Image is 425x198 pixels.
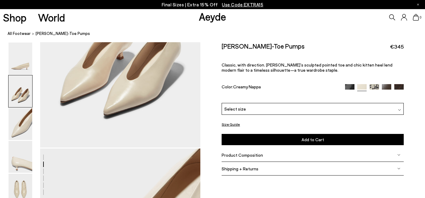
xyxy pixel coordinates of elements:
[302,137,324,142] span: Add to Cart
[9,141,32,173] img: Clara Pointed-Toe Pumps - Image 4
[397,153,400,156] img: svg%3E
[222,42,305,50] h2: [PERSON_NAME]-Toe Pumps
[199,10,226,23] a: Aeyde
[390,43,404,50] span: €345
[8,26,425,42] nav: breadcrumb
[38,12,65,23] a: World
[397,167,400,170] img: svg%3E
[413,14,419,21] a: 0
[9,43,32,74] img: Clara Pointed-Toe Pumps - Image 1
[222,62,404,73] p: Classic, with direction. [PERSON_NAME]’s sculpted pointed toe and chic kitten heel lend modern fl...
[224,106,246,112] span: Select size
[162,1,264,9] p: Final Sizes | Extra 15% Off
[8,30,31,37] a: All Footwear
[233,84,261,89] span: Creamy Nappa
[3,12,26,23] a: Shop
[398,108,401,111] img: svg%3E
[222,84,339,91] div: Color:
[9,75,32,107] img: Clara Pointed-Toe Pumps - Image 2
[222,2,263,7] span: Navigate to /collections/ss25-final-sizes
[222,166,258,171] span: Shipping + Returns
[36,30,90,37] span: [PERSON_NAME]-Toe Pumps
[9,108,32,140] img: Clara Pointed-Toe Pumps - Image 3
[222,134,404,145] button: Add to Cart
[222,121,240,128] button: Size Guide
[419,16,422,19] span: 0
[222,152,263,157] span: Product Composition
